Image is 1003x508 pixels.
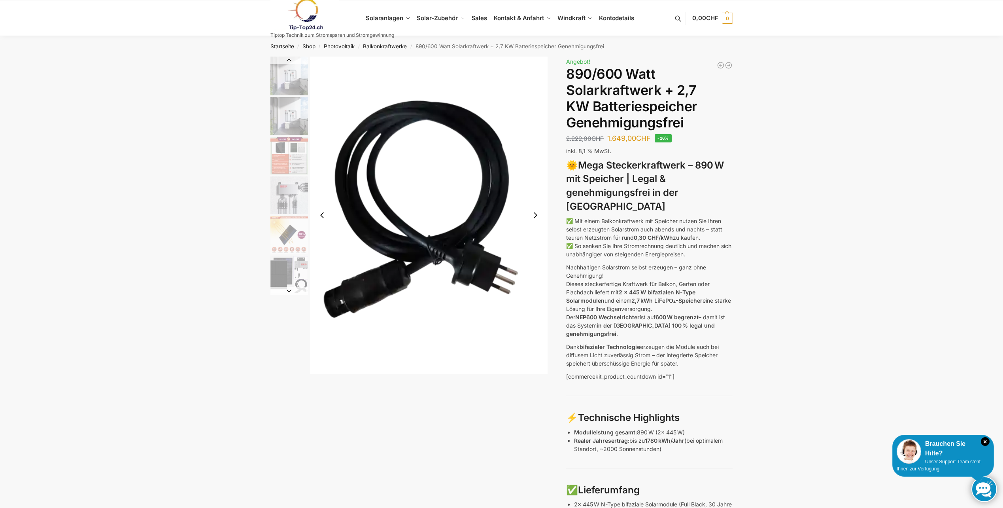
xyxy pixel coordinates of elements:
[270,97,308,135] img: Balkonkraftwerk mit 2,7kw Speicher
[897,439,921,464] img: Customer service
[575,314,640,320] strong: NEP600 Wechselrichter
[268,57,308,96] li: 1 / 12
[566,58,590,65] span: Angebot!
[270,33,394,38] p: Tiptop Technik zum Stromsparen und Stromgewinnung
[314,207,331,224] button: Previous slide
[268,294,308,334] li: 7 / 12
[302,43,315,49] a: Shop
[310,57,548,374] li: 7 / 12
[599,14,634,22] span: Kontodetails
[722,13,733,24] span: 0
[554,0,596,36] a: Windkraft
[270,287,308,295] button: Next slide
[310,57,548,374] img: Anschlusskabel-3meter
[574,428,733,436] p: 890 W (2x 445 W)
[574,429,637,436] strong: Modulleistung gesamt:
[414,0,468,36] a: Solar-Zubehör
[566,148,611,154] span: inkl. 8,1 % MwSt.
[490,0,554,36] a: Kontakt & Anfahrt
[494,14,544,22] span: Kontakt & Anfahrt
[270,176,308,214] img: BDS1000
[591,135,604,142] span: CHF
[566,159,724,212] strong: Mega Steckerkraftwerk – 890 W mit Speicher | Legal & genehmigungsfrei in der [GEOGRAPHIC_DATA]
[580,343,640,350] strong: bifazialer Technologie
[270,57,308,95] img: Balkonkraftwerk mit 2,7kw Speicher
[566,263,733,338] p: Nachhaltigen Solarstrom selbst erzeugen – ganz ohne Genehmigung! Dieses steckerfertige Kraftwerk ...
[268,254,308,294] li: 6 / 12
[655,314,699,320] strong: 600 W begrenzt
[574,436,733,453] p: bis zu (bei optimalem Standort, ~2000 Sonnenstunden)
[527,207,544,224] button: Next slide
[692,6,733,30] a: 0,00CHF 0
[897,459,980,472] span: Unser Support-Team steht Ihnen zur Verfügung
[472,14,487,22] span: Sales
[607,134,651,142] bdi: 1.649,00
[897,439,990,458] div: Brauchen Sie Hilfe?
[725,61,733,69] a: Balkonkraftwerk 890 Watt Solarmodulleistung mit 2kW/h Zendure Speicher
[268,215,308,254] li: 5 / 12
[566,411,733,425] h3: ⚡
[706,14,718,22] span: CHF
[268,175,308,215] li: 4 / 12
[566,343,733,368] p: Dank erzeugen die Module auch bei diffusem Licht zuverlässig Strom – der integrierte Speicher spe...
[270,216,308,254] img: Bificial 30 % mehr Leistung
[636,134,651,142] span: CHF
[270,137,308,174] img: Bificial im Vergleich zu billig Modulen
[634,234,673,241] strong: 0,30 CHF/kWh
[566,289,695,304] strong: 2 x 445 W bifazialen N-Type Solarmodulen
[596,0,637,36] a: Kontodetails
[315,44,324,50] span: /
[270,56,308,64] button: Previous slide
[566,66,733,131] h1: 890/600 Watt Solarkraftwerk + 2,7 KW Batteriespeicher Genehmigungsfrei
[717,61,725,69] a: Balkonkraftwerk 600/810 Watt Fullblack
[407,44,415,50] span: /
[363,43,407,49] a: Balkonkraftwerke
[566,217,733,258] p: ✅ Mit einem Balkonkraftwerk mit Speicher nutzen Sie Ihren selbst erzeugten Solarstrom auch abends...
[566,159,733,214] h3: 🌞
[270,256,308,293] img: Balkonkraftwerk 860
[268,136,308,175] li: 3 / 12
[256,36,747,57] nav: Breadcrumb
[557,14,585,22] span: Windkraft
[294,44,302,50] span: /
[468,0,490,36] a: Sales
[692,14,718,22] span: 0,00
[417,14,458,22] span: Solar-Zubehör
[981,437,990,446] i: Schließen
[366,14,403,22] span: Solaranlagen
[631,297,703,304] strong: 2,7 kWh LiFePO₄-Speicher
[566,322,715,337] strong: in der [GEOGRAPHIC_DATA] 100 % legal und genehmigungsfrei
[355,44,363,50] span: /
[566,372,733,381] p: [commercekit_product_countdown id=“1″]
[574,437,629,444] strong: Realer Jahresertrag:
[645,437,684,444] strong: 1780 kWh/Jahr
[578,484,640,496] strong: Lieferumfang
[578,412,680,423] strong: Technische Highlights
[655,134,672,142] span: -26%
[268,96,308,136] li: 2 / 12
[566,135,604,142] bdi: 2.222,00
[324,43,355,49] a: Photovoltaik
[270,43,294,49] a: Startseite
[566,483,733,497] h3: ✅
